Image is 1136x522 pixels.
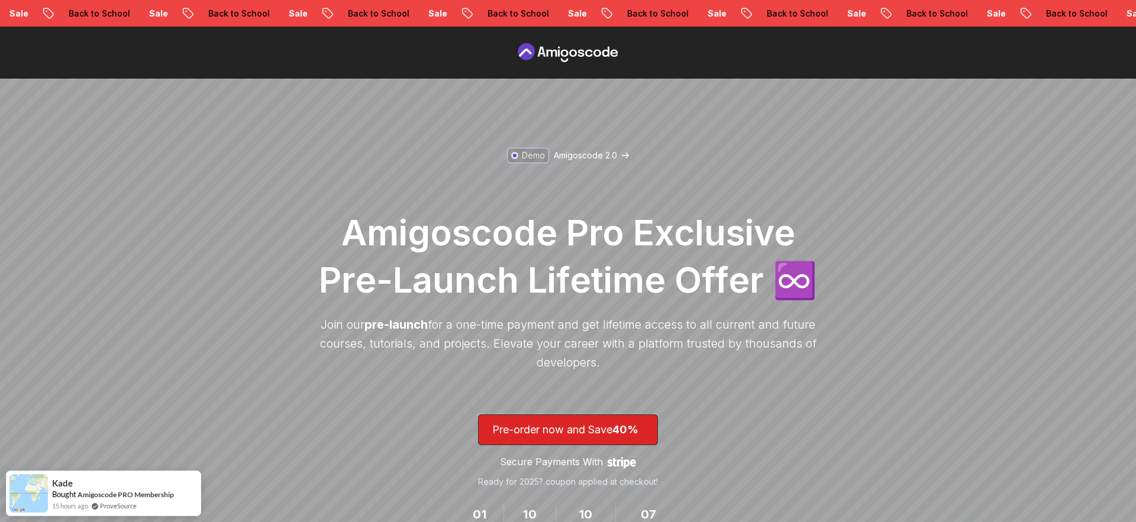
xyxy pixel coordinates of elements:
p: Sale [557,8,595,20]
p: Back to School [197,8,277,20]
span: 15 hours ago [52,501,88,511]
span: pre-launch [364,317,428,332]
p: Back to School [476,8,557,20]
p: Sale [836,8,874,20]
span: Kade [52,478,73,488]
a: Pre Order page [515,43,621,62]
span: Bought [52,489,76,499]
p: Sale [417,8,455,20]
p: Sale [277,8,315,20]
a: Amigoscode PRO Membership [78,490,174,499]
p: Back to School [57,8,138,20]
p: Back to School [756,8,836,20]
p: Amigoscode 2.0 [554,150,617,161]
p: Back to School [337,8,417,20]
p: Join our for a one-time payment and get lifetime access to all current and future courses, tutori... [314,315,822,372]
img: provesource social proof notification image [9,474,48,513]
h1: Amigoscode Pro Exclusive Pre-Launch Lifetime Offer ♾️ [314,209,822,303]
p: Sale [138,8,176,20]
a: lifetime-access [478,414,658,488]
p: Back to School [616,8,696,20]
p: Back to School [1035,8,1115,20]
p: Demo [522,150,545,161]
p: Sale [976,8,1014,20]
a: DemoAmigoscode 2.0 [504,145,632,166]
p: Back to School [895,8,976,20]
p: Sale [696,8,734,20]
p: Pre-order now and Save [492,422,644,438]
p: Ready for 2025? coupon applied at checkout! [478,476,658,488]
span: 40% [612,423,638,436]
a: ProveSource [100,502,137,510]
p: Secure Payments With [500,455,603,469]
